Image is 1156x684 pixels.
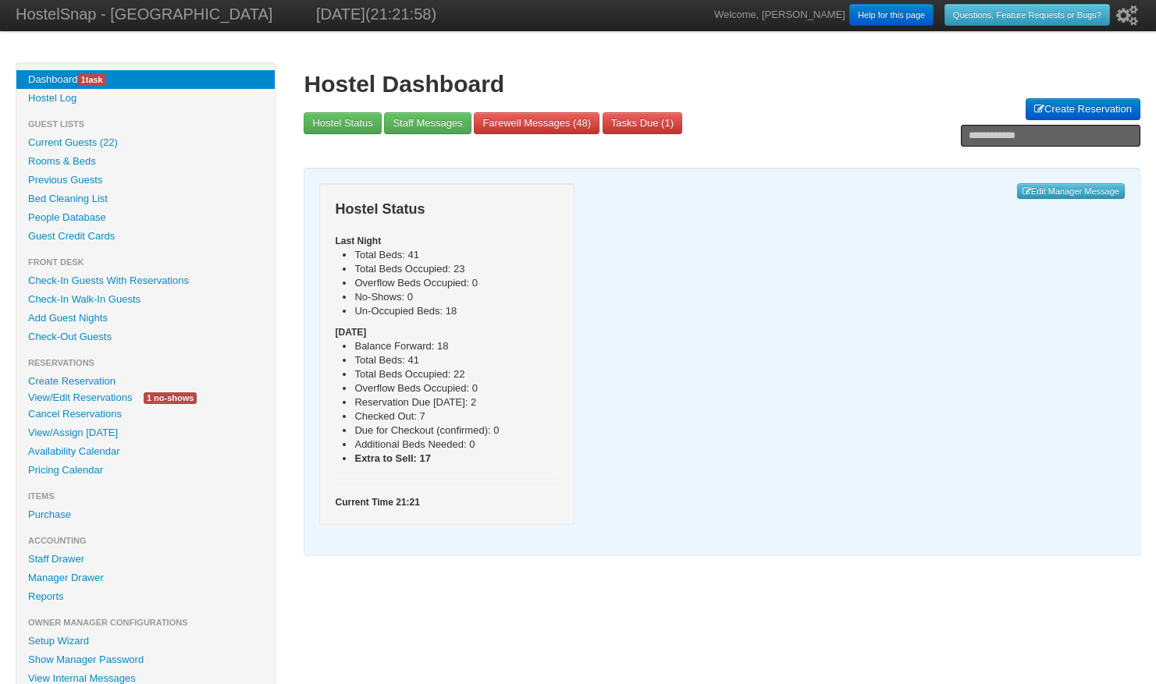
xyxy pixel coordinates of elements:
[335,234,558,248] h5: Last Night
[16,389,144,406] a: View/Edit Reservations
[16,171,275,190] a: Previous Guests
[16,461,275,480] a: Pricing Calendar
[354,353,558,367] li: Total Beds: 41
[16,531,275,550] li: Accounting
[354,395,558,409] li: Reservation Due [DATE]: 2
[354,367,558,381] li: Total Beds Occupied: 22
[16,632,275,650] a: Setup Wizard
[335,495,558,509] h5: Current Time 21:21
[16,487,275,505] li: Items
[16,115,275,133] li: Guest Lists
[16,550,275,569] a: Staff Drawer
[1116,5,1138,26] i: Setup Wizard
[78,74,106,86] span: task
[132,389,208,406] a: 1 no-shows
[16,372,275,391] a: Create Reservation
[16,309,275,328] a: Add Guest Nights
[335,325,558,339] h5: [DATE]
[304,70,1140,98] h1: Hostel Dashboard
[474,112,599,134] a: Farewell Messages (48)
[16,505,275,524] a: Purchase
[576,117,587,129] span: 48
[16,650,275,669] a: Show Manager Password
[16,152,275,171] a: Rooms & Beds
[16,424,275,442] a: View/Assign [DATE]
[16,227,275,246] a: Guest Credit Cards
[144,392,197,404] span: 1 no-shows
[354,452,431,464] b: Extra to Sell: 17
[354,339,558,353] li: Balance Forward: 18
[16,442,275,461] a: Availability Calendar
[16,133,275,152] a: Current Guests (22)
[354,262,558,276] li: Total Beds Occupied: 23
[16,569,275,587] a: Manager Drawer
[335,199,558,220] h3: Hostel Status
[354,409,558,424] li: Checked Out: 7
[16,405,275,424] a: Cancel Reservations
[354,438,558,452] li: Additional Beds Needed: 0
[81,75,86,84] span: 1
[354,304,558,318] li: Un-Occupied Beds: 18
[16,290,275,309] a: Check-In Walk-In Guests
[16,271,275,290] a: Check-In Guests With Reservations
[16,208,275,227] a: People Database
[304,112,381,134] a: Hostel Status
[354,248,558,262] li: Total Beds: 41
[16,587,275,606] a: Reports
[354,276,558,290] li: Overflow Beds Occupied: 0
[354,381,558,395] li: Overflow Beds Occupied: 0
[16,253,275,271] li: Front Desk
[16,89,275,108] a: Hostel Log
[16,353,275,372] li: Reservations
[354,424,558,438] li: Due for Checkout (confirmed): 0
[16,613,275,632] li: Owner Manager Configurations
[664,117,670,129] span: 1
[384,112,471,134] a: Staff Messages
[603,112,682,134] a: Tasks Due (1)
[1017,183,1125,199] a: Edit Manager Message
[1026,98,1140,120] a: Create Reservation
[849,4,934,26] a: Help for this page
[16,190,275,208] a: Bed Cleaning List
[16,70,275,89] a: Dashboard1task
[365,5,436,23] span: (21:21:58)
[944,4,1110,26] a: Questions, Feature Requests or Bugs?
[354,290,558,304] li: No-Shows: 0
[16,328,275,346] a: Check-Out Guests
